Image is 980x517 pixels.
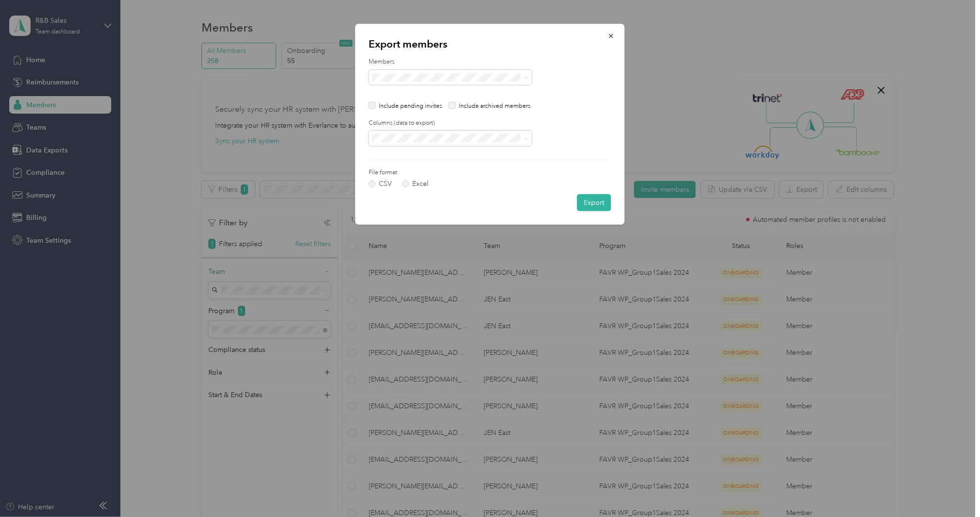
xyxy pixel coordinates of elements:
[369,58,611,67] label: Members
[577,194,611,211] button: Export
[459,102,530,111] p: Include archived members
[926,463,980,517] iframe: Everlance-gr Chat Button Frame
[369,168,478,177] label: File format
[402,181,428,187] label: Excel
[369,37,611,51] p: Export members
[379,102,442,111] p: Include pending invites
[369,181,392,187] label: CSV
[369,119,611,128] label: Columns (data to export)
